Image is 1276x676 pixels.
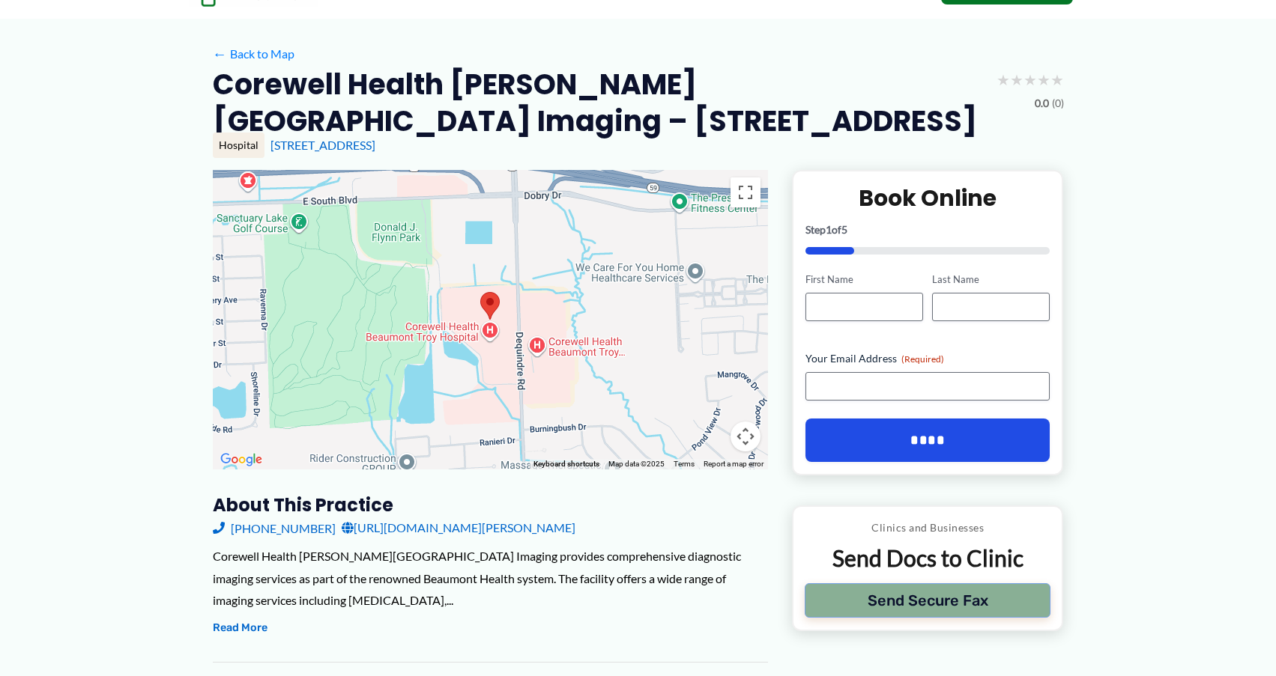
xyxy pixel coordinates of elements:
p: Send Docs to Clinic [805,543,1051,573]
h2: Book Online [805,183,1050,213]
span: ★ [997,66,1010,94]
label: Your Email Address [805,351,1050,366]
button: Keyboard shortcuts [533,459,599,469]
a: Terms [674,460,695,468]
button: Map camera controls [731,421,761,451]
button: Read More [213,619,267,637]
a: Report a map error [704,460,764,468]
a: [PHONE_NUMBER] [213,517,336,539]
span: ★ [1037,66,1050,94]
label: Last Name [932,272,1050,287]
span: ★ [1023,66,1037,94]
label: First Name [805,272,923,287]
span: 1 [826,223,832,236]
span: (Required) [901,353,944,365]
button: Toggle fullscreen view [731,177,761,207]
p: Step of [805,225,1050,235]
a: Open this area in Google Maps (opens a new window) [217,450,266,469]
span: ← [213,46,227,61]
div: Corewell Health [PERSON_NAME][GEOGRAPHIC_DATA] Imaging provides comprehensive diagnostic imaging ... [213,545,768,612]
span: (0) [1052,94,1064,113]
span: 5 [841,223,847,236]
h2: Corewell Health [PERSON_NAME][GEOGRAPHIC_DATA] Imaging – [STREET_ADDRESS] [213,66,985,140]
h3: About this practice [213,493,768,517]
span: ★ [1010,66,1023,94]
div: Hospital [213,133,264,158]
a: ←Back to Map [213,43,294,65]
span: 0.0 [1035,94,1049,113]
a: [STREET_ADDRESS] [270,138,375,152]
button: Send Secure Fax [805,583,1051,618]
p: Clinics and Businesses [805,518,1051,538]
span: ★ [1050,66,1064,94]
a: [URL][DOMAIN_NAME][PERSON_NAME] [342,517,575,539]
span: Map data ©2025 [608,460,665,468]
img: Google [217,450,266,469]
